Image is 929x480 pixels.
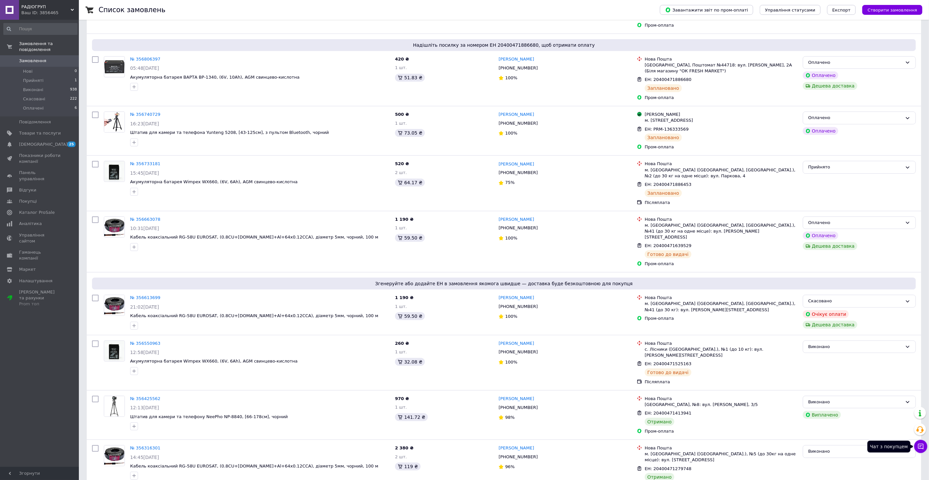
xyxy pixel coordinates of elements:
div: Ваш ID: 3856465 [21,10,79,16]
a: № 356316301 [130,445,160,450]
div: 141.72 ₴ [395,413,428,421]
span: Кабель коаксіальний RG-58U EUROSAT, (0.8СU+[DOMAIN_NAME]+Al+64х0.12CCA), діаметр 5мм, чорний, 100 м [130,464,378,468]
a: Фото товару [104,216,125,238]
span: 21:02[DATE] [130,304,159,310]
span: 100% [505,75,517,80]
span: Згенеруйте або додайте ЕН в замовлення якомога швидше — доставка буде безкоштовною для покупця [95,280,913,287]
div: 59.50 ₴ [395,312,425,320]
span: 1 шт. [395,349,407,354]
span: Аналітика [19,221,42,227]
img: Фото товару [105,161,125,182]
span: 1 190 ₴ [395,217,413,222]
div: Виконано [808,343,902,350]
span: Налаштування [19,278,53,284]
div: Прийнято [808,164,902,171]
a: Штатив для камери та телефона Yunteng 5208, [43-125см], з пультом Bluetooth, чорний [130,130,329,135]
span: Надішліть посилку за номером ЕН 20400471886680, щоб отримати оплату [95,42,913,48]
a: № 356740729 [130,112,160,117]
button: Управління статусами [760,5,821,15]
div: Дешева доставка [803,321,857,329]
span: 1 шт. [395,405,407,410]
div: м. [GEOGRAPHIC_DATA] ([GEOGRAPHIC_DATA], [GEOGRAPHIC_DATA].), №2 (до 30 кг на одне місце): вул. П... [645,167,798,179]
div: 59.50 ₴ [395,234,425,242]
a: [PERSON_NAME] [499,445,534,451]
span: Скасовані [23,96,45,102]
div: [GEOGRAPHIC_DATA], Поштомат №44718: вул. [PERSON_NAME], 2А (Біля магазину "ОК FRESH MARKET") [645,62,798,74]
div: Нова Пошта [645,445,798,451]
span: Акумуляторна батарея ВАРТА BP-1340, (6V, 10Ah), AGM свинцево-кислотна [130,75,300,80]
div: 73.05 ₴ [395,129,425,137]
div: Пром-оплата [645,95,798,101]
button: Чат з покупцем [914,440,927,453]
div: Оплачено [803,232,838,240]
a: Акумуляторна батарея Wimpex WX660, (6V, 6Ah), AGM свинцево-кислотна [130,359,298,364]
a: [PERSON_NAME] [499,396,534,402]
div: Заплановано [645,84,682,92]
span: ЕН: PRM-136333569 [645,127,689,132]
div: [PERSON_NAME] [645,112,798,117]
a: [PERSON_NAME] [499,341,534,347]
button: Завантажити звіт по пром-оплаті [660,5,753,15]
div: [PHONE_NUMBER] [497,302,539,311]
a: Кабель коаксіальний RG-58U EUROSAT, (0.8СU+[DOMAIN_NAME]+Al+64х0.12CCA), діаметр 5мм, чорний, 100 м [130,313,378,318]
span: 2 шт. [395,454,407,459]
img: Фото товару [105,341,125,361]
span: 10:31[DATE] [130,226,159,231]
span: 75% [505,180,515,185]
a: Фото товару [104,56,125,77]
a: № 356663078 [130,217,160,222]
div: м. [STREET_ADDRESS] [645,117,798,123]
span: 1 шт. [395,304,407,309]
span: [PERSON_NAME] та рахунки [19,289,61,307]
span: ЕН: 20400471886680 [645,77,691,82]
div: Виконано [808,448,902,455]
a: [PERSON_NAME] [499,112,534,118]
img: Фото товару [104,112,125,132]
img: Фото товару [104,217,125,237]
div: Готово до видачі [645,368,691,376]
span: Виконані [23,87,43,93]
div: Оплачено [808,59,902,66]
span: Експорт [832,8,851,13]
span: ЕН: 20400471886453 [645,182,691,187]
span: Нові [23,68,33,74]
div: Скасовано [808,298,902,305]
span: 520 ₴ [395,161,409,166]
div: с. Лісники ([GEOGRAPHIC_DATA].), №1 (до 10 кг): вул. [PERSON_NAME][STREET_ADDRESS] [645,346,798,358]
div: Оплачено [803,71,838,79]
a: Фото товару [104,295,125,316]
div: Заплановано [645,189,682,197]
span: 1 шт. [395,65,407,70]
a: Штатив для камери та телефону NeePho NP-8840, [66-178см], чорний [130,414,288,419]
button: Створити замовлення [862,5,922,15]
span: Повідомлення [19,119,51,125]
span: 12:13[DATE] [130,405,159,410]
span: 6 [75,105,77,111]
span: 14:45[DATE] [130,455,159,460]
div: Очікує оплати [803,310,849,318]
div: Пром-оплата [645,316,798,321]
span: 05:48[DATE] [130,65,159,71]
span: 1 шт. [395,121,407,126]
span: 938 [70,87,77,93]
span: Покупці [19,198,37,204]
div: Пром-оплата [645,428,798,434]
input: Пошук [3,23,78,35]
span: 100% [505,360,517,365]
a: Фото товару [104,161,125,182]
div: [PHONE_NUMBER] [497,168,539,177]
div: м. [GEOGRAPHIC_DATA] ([GEOGRAPHIC_DATA].), №5 (до 30кг на одне місце): вул. [STREET_ADDRESS] [645,451,798,463]
div: Отримано [645,418,674,426]
div: [PHONE_NUMBER] [497,224,539,232]
img: Фото товару [104,445,125,466]
div: 119 ₴ [395,463,421,470]
span: 1 [75,78,77,84]
img: Фото товару [104,60,125,73]
span: ЕН: 20400471639529 [645,243,691,248]
div: Пром-оплата [645,261,798,267]
div: Prom топ [19,301,61,307]
span: 100% [505,314,517,319]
